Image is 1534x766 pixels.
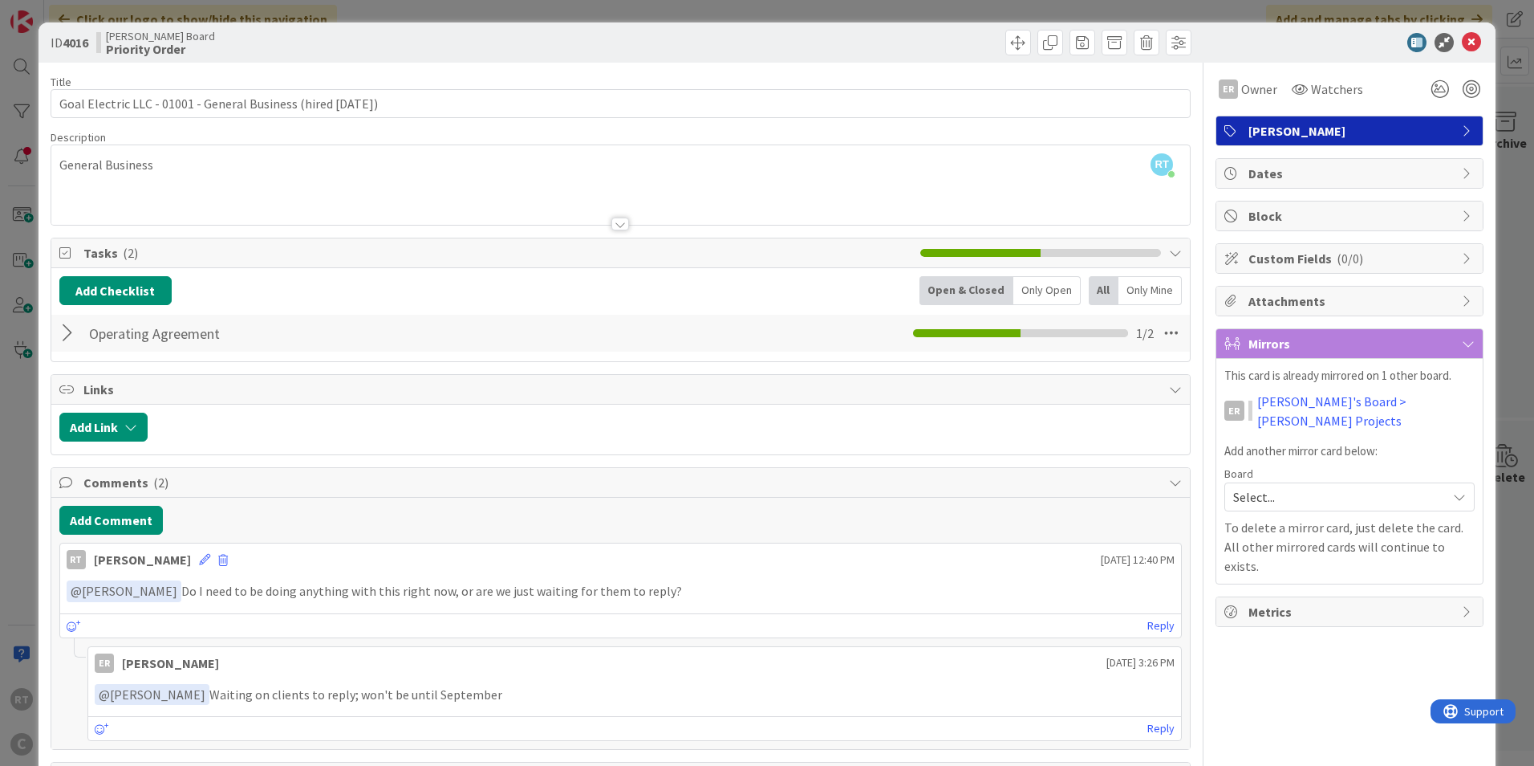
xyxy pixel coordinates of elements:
[1101,552,1175,568] span: [DATE] 12:40 PM
[51,89,1191,118] input: type card name here...
[1089,276,1118,305] div: All
[1233,486,1439,508] span: Select...
[1219,79,1238,99] div: ER
[95,684,1175,706] p: Waiting on clients to reply; won't be until September
[919,276,1013,305] div: Open & Closed
[1136,324,1154,343] span: 1 / 2
[1150,153,1173,176] span: RT
[59,506,163,535] button: Add Comment
[1118,276,1182,305] div: Only Mine
[1224,468,1253,479] span: Board
[1147,719,1175,739] a: Reply
[1257,392,1475,430] a: [PERSON_NAME]'s Board > [PERSON_NAME] Projects
[67,581,1175,602] p: Do I need to be doing anything with this right now, or are we just waiting for them to reply?
[94,550,191,569] div: [PERSON_NAME]
[1248,121,1454,141] span: [PERSON_NAME]
[51,75,71,89] label: Title
[1147,616,1175,636] a: Reply
[123,245,138,261] span: ( 2 )
[34,2,73,22] span: Support
[1248,602,1454,621] span: Metrics
[106,43,215,55] b: Priority Order
[1224,518,1475,576] p: To delete a mirror card, just delete the card. All other mirrored cards will continue to exists.
[83,243,912,263] span: Tasks
[153,475,168,491] span: ( 2 )
[1248,291,1454,311] span: Attachments
[1337,251,1363,267] span: ( 0/0 )
[122,654,219,673] div: [PERSON_NAME]
[59,276,172,305] button: Add Checklist
[99,687,205,703] span: [PERSON_NAME]
[83,319,444,348] input: Add Checklist...
[1224,442,1475,461] p: Add another mirror card below:
[71,583,177,599] span: [PERSON_NAME]
[51,130,106,145] span: Description
[1013,276,1081,305] div: Only Open
[1224,367,1475,385] p: This card is already mirrored on 1 other board.
[1248,164,1454,183] span: Dates
[83,473,1161,492] span: Comments
[1248,249,1454,268] span: Custom Fields
[1106,654,1175,671] span: [DATE] 3:26 PM
[1224,401,1244,421] div: ER
[1241,79,1277,99] span: Owner
[51,33,88,52] span: ID
[67,550,86,569] div: RT
[71,583,82,599] span: @
[95,654,114,673] div: ER
[83,380,1161,399] span: Links
[59,156,1182,174] p: General Business
[63,35,88,51] b: 4016
[1248,206,1454,226] span: Block
[99,687,110,703] span: @
[106,30,215,43] span: [PERSON_NAME] Board
[59,413,148,442] button: Add Link
[1248,334,1454,353] span: Mirrors
[1311,79,1363,99] span: Watchers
